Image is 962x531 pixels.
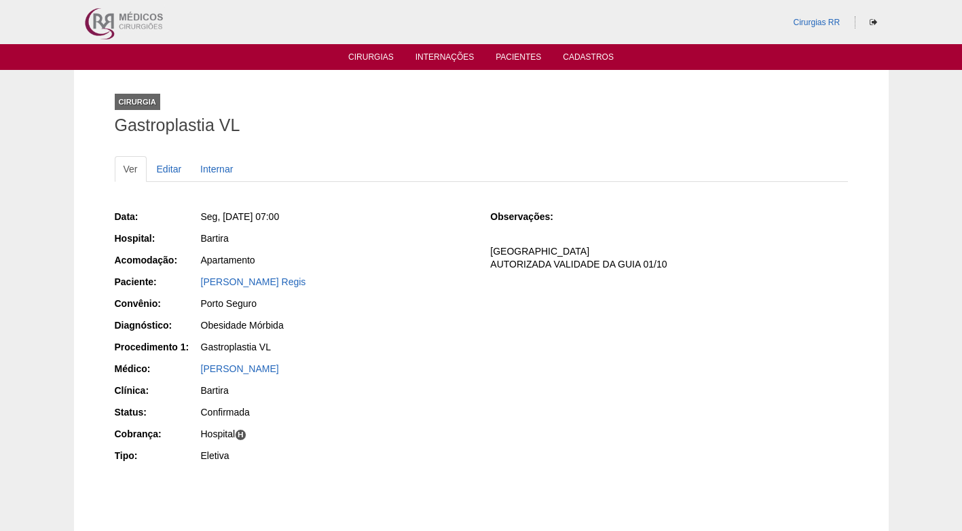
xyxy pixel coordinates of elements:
[870,18,877,26] i: Sair
[793,18,840,27] a: Cirurgias RR
[201,276,306,287] a: [PERSON_NAME] Regis
[201,340,472,354] div: Gastroplastia VL
[490,210,575,223] div: Observações:
[115,210,200,223] div: Data:
[201,405,472,419] div: Confirmada
[201,384,472,397] div: Bartira
[201,211,280,222] span: Seg, [DATE] 07:00
[115,405,200,419] div: Status:
[191,156,242,182] a: Internar
[115,232,200,245] div: Hospital:
[201,232,472,245] div: Bartira
[115,94,160,110] div: Cirurgia
[115,362,200,376] div: Médico:
[348,52,394,66] a: Cirurgias
[115,318,200,332] div: Diagnóstico:
[115,297,200,310] div: Convênio:
[235,429,246,441] span: H
[115,275,200,289] div: Paciente:
[563,52,614,66] a: Cadastros
[115,156,147,182] a: Ver
[496,52,541,66] a: Pacientes
[201,318,472,332] div: Obesidade Mórbida
[201,253,472,267] div: Apartamento
[115,449,200,462] div: Tipo:
[415,52,475,66] a: Internações
[115,384,200,397] div: Clínica:
[115,427,200,441] div: Cobrança:
[201,449,472,462] div: Eletiva
[115,340,200,354] div: Procedimento 1:
[201,427,472,441] div: Hospital
[115,253,200,267] div: Acomodação:
[115,117,848,134] h1: Gastroplastia VL
[201,363,279,374] a: [PERSON_NAME]
[490,245,847,271] p: [GEOGRAPHIC_DATA] AUTORIZADA VALIDADE DA GUIA 01/10
[201,297,472,310] div: Porto Seguro
[148,156,191,182] a: Editar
